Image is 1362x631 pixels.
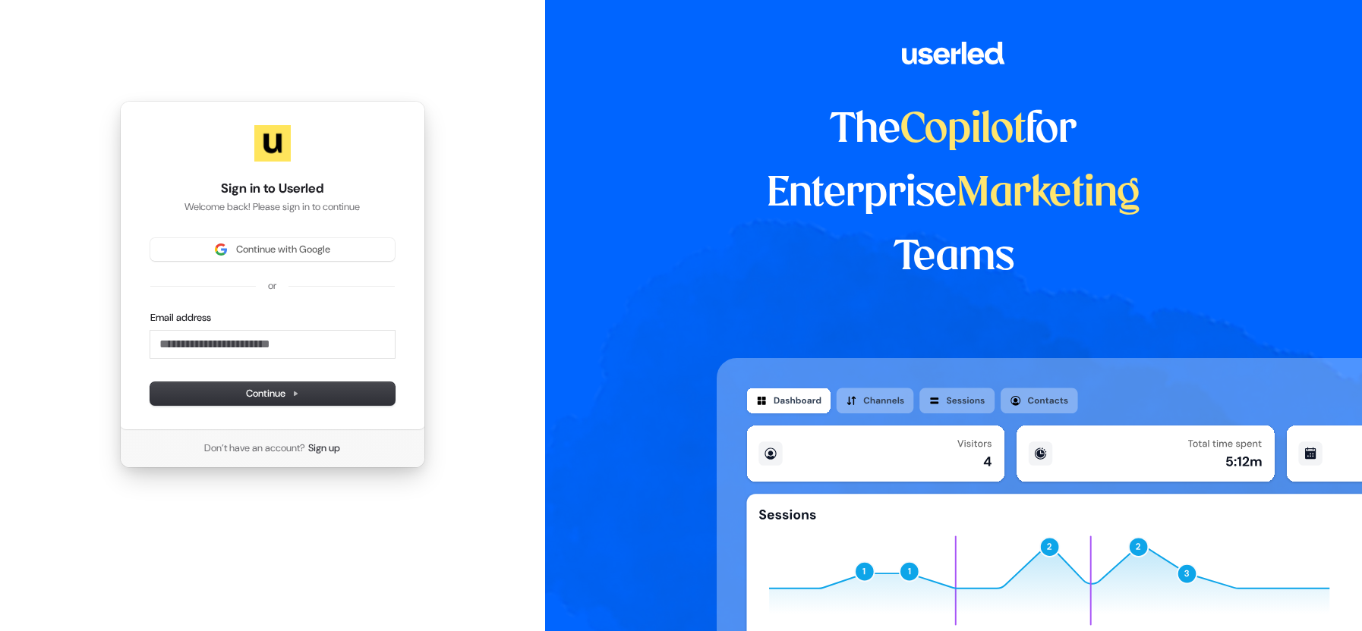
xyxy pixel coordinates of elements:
img: Sign in with Google [215,243,227,256]
h1: Sign in to Userled [150,180,395,198]
p: Welcome back! Please sign in to continue [150,200,395,214]
span: Copilot [900,111,1026,150]
p: or [268,279,276,293]
button: Continue [150,382,395,405]
span: Continue with Google [236,243,330,256]
span: Don’t have an account? [204,441,305,455]
button: Sign in with GoogleContinue with Google [150,238,395,261]
span: Marketing [957,174,1140,214]
label: Email address [150,311,211,325]
span: Continue [246,387,299,400]
a: Sign up [308,441,340,455]
h1: The for Enterprise Teams [717,99,1191,290]
img: Userled [254,125,291,162]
